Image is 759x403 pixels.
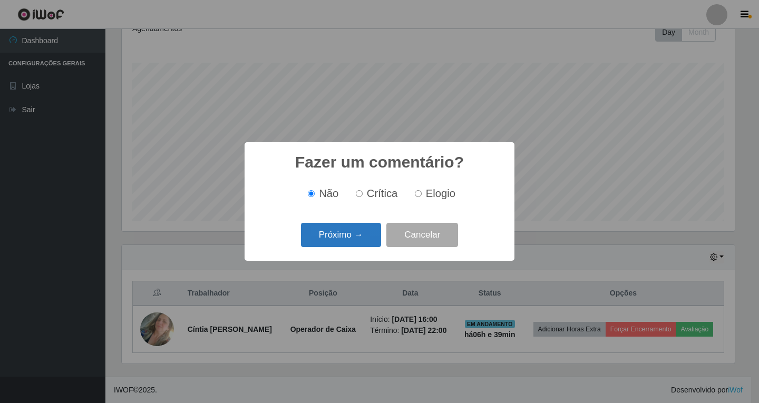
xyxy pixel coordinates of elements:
input: Crítica [356,190,363,197]
button: Próximo → [301,223,381,248]
span: Não [319,188,338,199]
span: Crítica [367,188,398,199]
span: Elogio [426,188,455,199]
input: Não [308,190,315,197]
button: Cancelar [386,223,458,248]
h2: Fazer um comentário? [295,153,464,172]
input: Elogio [415,190,422,197]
